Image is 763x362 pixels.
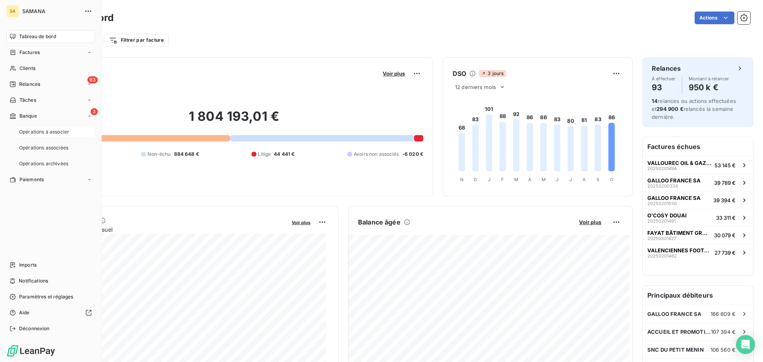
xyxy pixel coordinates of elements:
[501,177,504,182] tspan: F
[647,184,678,188] span: 20250200334
[19,309,30,316] span: Aide
[711,311,736,317] span: 166 609 €
[643,137,753,156] h6: Factures échues
[19,160,68,167] span: Opérations archivées
[714,232,736,238] span: 30 079 €
[6,306,95,319] a: Aide
[711,329,736,335] span: 107 394 €
[453,69,466,78] h6: DSO
[643,156,753,174] button: VALLOUREC OIL & GAZ FRANCE C/O VALLOUREC SSC2025020149453 145 €
[19,49,40,56] span: Factures
[19,293,73,300] span: Paramètres et réglages
[542,177,546,182] tspan: M
[713,197,736,203] span: 39 394 €
[383,70,405,77] span: Voir plus
[643,244,753,261] button: VALENCIENNES FOOTBALL CLUB2025020148227 739 €
[643,191,753,209] button: GALLOO FRANCE SA2025020155039 394 €
[19,261,37,269] span: Imports
[19,325,50,332] span: Déconnexion
[647,329,711,335] span: ACCUEIL ET PROMOTION SAMBRE
[647,166,677,171] span: 20250201494
[174,151,199,158] span: 884 648 €
[274,151,294,158] span: 44 441 €
[528,177,531,182] tspan: A
[643,174,753,191] button: GALLOO FRANCE SA2025020033439 789 €
[714,180,736,186] span: 39 789 €
[91,108,98,115] span: 3
[292,220,310,225] span: Voir plus
[19,33,56,40] span: Tableau de bord
[22,8,79,14] span: SAMANA
[647,219,676,223] span: 20250201491
[689,81,729,94] h4: 950 k €
[556,177,558,182] tspan: J
[460,177,463,182] tspan: N
[647,236,676,241] span: 20250201427
[104,34,169,46] button: Filtrer par facture
[647,201,677,206] span: 20250201550
[583,177,586,182] tspan: A
[19,176,44,183] span: Paiements
[19,144,68,151] span: Opérations associées
[647,347,704,353] span: SNC DU PETIT MENIN
[652,64,681,73] h6: Relances
[610,177,613,182] tspan: O
[647,160,711,166] span: VALLOUREC OIL & GAZ FRANCE C/O VALLOUREC SSC
[652,81,676,94] h4: 93
[689,76,729,81] span: Montant à relancer
[569,177,572,182] tspan: J
[147,151,170,158] span: Non-échu
[652,98,736,120] span: relances ou actions effectuées et relancés la semaine dernière.
[45,108,423,132] h2: 1 804 193,01 €
[647,177,701,184] span: GALLOO FRANCE SA
[45,225,286,234] span: Chiffre d'affaires mensuel
[643,209,753,226] button: O'COSY DOUAI2025020149133 311 €
[479,70,506,77] span: 3 jours
[19,128,69,136] span: Opérations à associer
[647,254,677,258] span: 20250201482
[455,84,496,90] span: 12 derniers mois
[647,311,701,317] span: GALLOO FRANCE SA
[354,151,399,158] span: Avoirs non associés
[402,151,423,158] span: -6 020 €
[715,250,736,256] span: 27 739 €
[289,219,313,226] button: Voir plus
[474,177,477,182] tspan: D
[87,76,98,83] span: 93
[656,106,683,112] span: 294 900 €
[695,12,734,24] button: Actions
[579,219,601,225] span: Voir plus
[652,98,658,104] span: 14
[596,177,599,182] tspan: S
[647,195,701,201] span: GALLOO FRANCE SA
[19,112,37,120] span: Banque
[258,151,271,158] span: Litige
[647,212,687,219] span: O'COSY DOUAI
[19,81,40,88] span: Relances
[6,5,19,17] div: SA
[380,70,407,77] button: Voir plus
[577,219,604,226] button: Voir plus
[358,217,401,227] h6: Balance âgée
[643,286,753,305] h6: Principaux débiteurs
[647,247,711,254] span: VALENCIENNES FOOTBALL CLUB
[711,347,736,353] span: 106 560 €
[652,76,676,81] span: À effectuer
[514,177,518,182] tspan: M
[643,226,753,244] button: FAYAT BÄTIMENT GRAND PROJETS2025020142730 079 €
[647,230,711,236] span: FAYAT BÄTIMENT GRAND PROJETS
[736,335,755,354] div: Open Intercom Messenger
[6,345,56,357] img: Logo LeanPay
[19,65,35,72] span: Clients
[19,97,36,104] span: Tâches
[488,177,490,182] tspan: J
[716,215,736,221] span: 33 311 €
[715,162,736,168] span: 53 145 €
[19,277,48,285] span: Notifications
